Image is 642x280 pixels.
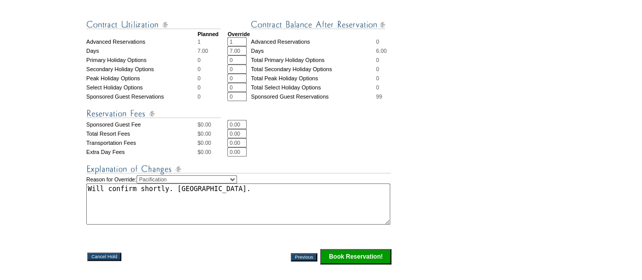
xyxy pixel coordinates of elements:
[86,120,197,129] td: Sponsored Guest Fee
[197,94,200,100] span: 0
[86,163,391,175] img: Explanation of Changes
[86,175,392,225] td: Reason for Override:
[197,138,227,147] td: $
[200,131,211,137] span: 0.00
[197,129,227,138] td: $
[86,55,197,65] td: Primary Holiday Options
[86,46,197,55] td: Days
[87,253,121,261] input: Cancel Hold
[251,55,376,65] td: Total Primary Holiday Options
[86,129,197,138] td: Total Resort Fees
[86,83,197,92] td: Select Holiday Options
[197,147,227,157] td: $
[86,138,197,147] td: Transportation Fees
[197,84,200,90] span: 0
[251,65,376,74] td: Total Secondary Holiday Options
[197,66,200,72] span: 0
[86,37,197,46] td: Advanced Reservations
[251,92,376,101] td: Sponsored Guest Reservations
[86,74,197,83] td: Peak Holiday Options
[197,39,200,45] span: 1
[376,48,387,54] span: 6.00
[320,249,391,264] input: Click this button to finalize your reservation.
[376,84,379,90] span: 0
[86,65,197,74] td: Secondary Holiday Options
[197,48,208,54] span: 7.00
[251,74,376,83] td: Total Peak Holiday Options
[251,83,376,92] td: Total Select Holiday Options
[86,92,197,101] td: Sponsored Guest Reservations
[86,18,221,31] img: Contract Utilization
[197,31,218,37] strong: Planned
[291,253,317,261] input: Previous
[197,75,200,81] span: 0
[251,46,376,55] td: Days
[376,75,379,81] span: 0
[376,39,379,45] span: 0
[200,140,211,146] span: 0.00
[376,57,379,63] span: 0
[251,18,385,31] img: Contract Balance After Reservation
[227,31,250,37] strong: Override
[251,37,376,46] td: Advanced Reservations
[86,147,197,157] td: Extra Day Fees
[197,57,200,63] span: 0
[376,94,382,100] span: 99
[200,121,211,128] span: 0.00
[200,149,211,155] span: 0.00
[197,120,227,129] td: $
[86,107,221,120] img: Reservation Fees
[376,66,379,72] span: 0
